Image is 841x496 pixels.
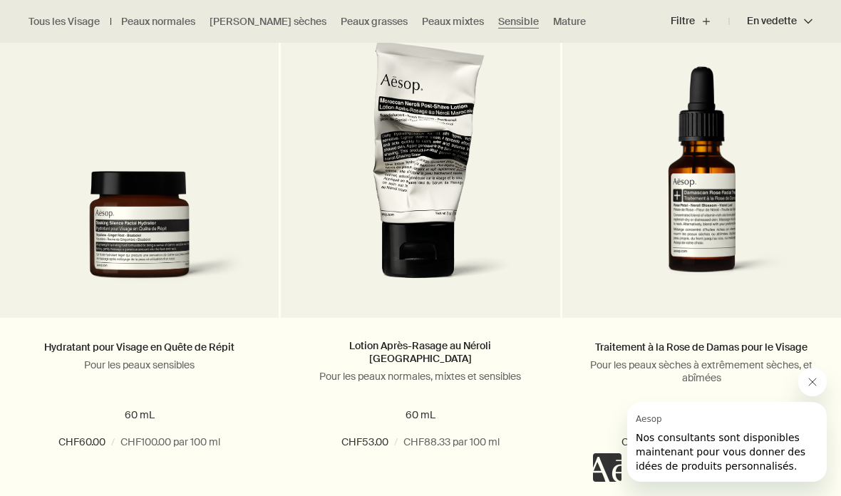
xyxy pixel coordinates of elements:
p: Pour les peaux sèches à extrêmement sèches, et abîmées [584,358,820,384]
a: Moroccan Neroli Post-Shave Lotion in aluminium tube [281,38,559,317]
a: Peaux mixtes [422,15,484,29]
iframe: Message de Aesop [627,402,827,482]
img: Seeking Silence Facial Hydrator in brown glass jar [21,171,257,296]
span: CHF60.00 [58,434,105,451]
span: / [111,434,115,451]
iframe: pas de contenu [593,453,621,482]
a: Hydratant pour Visage en Quête de Répit [44,341,234,353]
span: CHF100.00 par 100 ml [120,434,220,451]
p: Pour les peaux normales, mixtes et sensibles [302,370,538,383]
span: / [394,434,398,451]
a: Peaux grasses [341,15,408,29]
button: Filtre [671,4,729,38]
img: Moroccan Neroli Post-Shave Lotion in aluminium tube [312,38,530,296]
p: Pour les peaux sensibles [21,358,257,371]
div: Aesop dit « Nos consultants sont disponibles maintenant pour vous donner des idées de produits pe... [593,368,827,482]
a: Mature [553,15,586,29]
span: CHF88.33 par 100 ml [403,434,500,451]
a: Damascan Rose Facial Treatment in amber bottle with pipette [562,38,841,317]
a: [PERSON_NAME] sèches [210,15,326,29]
a: Traitement à la Rose de Damas pour le Visage [595,341,808,353]
button: En vedette [729,4,812,38]
a: Lotion Après-Rasage au Néroli [GEOGRAPHIC_DATA] [302,339,538,365]
a: Tous les Visage [29,15,100,29]
iframe: Fermer le message de Aesop [798,368,827,396]
a: Peaux normales [121,15,195,29]
a: Sensible [498,15,539,29]
img: Damascan Rose Facial Treatment in amber bottle with pipette [584,66,820,296]
span: CHF53.00 [341,434,388,451]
